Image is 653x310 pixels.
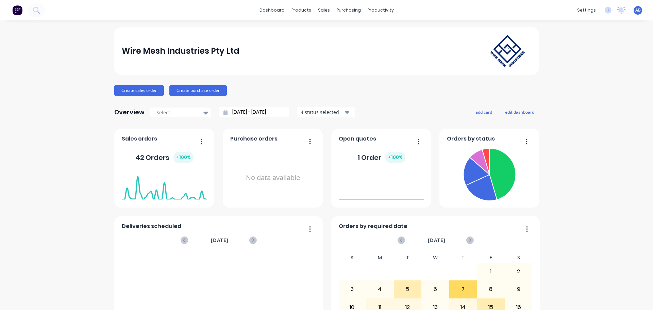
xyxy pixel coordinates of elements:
div: 4 [366,281,394,298]
span: [DATE] [211,236,229,244]
div: 2 [505,263,532,280]
div: productivity [364,5,397,15]
div: S [338,253,366,263]
div: 1 [477,263,504,280]
div: 5 [394,281,421,298]
div: 8 [477,281,504,298]
span: [DATE] [428,236,446,244]
span: Open quotes [339,135,376,143]
div: No data available [230,146,316,210]
div: S [505,253,533,263]
img: Wire Mesh Industries Pty Ltd [484,28,531,74]
div: 7 [450,281,477,298]
div: T [394,253,422,263]
div: M [366,253,394,263]
div: 1 Order [357,152,405,163]
img: Factory [12,5,22,15]
div: W [421,253,449,263]
button: edit dashboard [501,108,539,116]
span: Orders by required date [339,222,407,230]
div: Overview [114,105,145,119]
div: 6 [422,281,449,298]
button: Create purchase order [169,85,227,96]
div: settings [574,5,599,15]
div: 42 Orders [135,152,194,163]
span: AB [635,7,641,13]
button: 4 status selected [297,107,355,117]
span: Orders by status [447,135,495,143]
span: Purchase orders [230,135,278,143]
a: dashboard [256,5,288,15]
button: Create sales order [114,85,164,96]
div: purchasing [333,5,364,15]
span: Sales orders [122,135,157,143]
div: F [477,253,505,263]
div: + 100 % [385,152,405,163]
div: + 100 % [173,152,194,163]
div: sales [315,5,333,15]
div: 9 [505,281,532,298]
div: 3 [339,281,366,298]
div: T [449,253,477,263]
button: add card [471,108,497,116]
div: 4 status selected [301,109,344,116]
div: Wire Mesh Industries Pty Ltd [122,44,239,58]
div: products [288,5,315,15]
